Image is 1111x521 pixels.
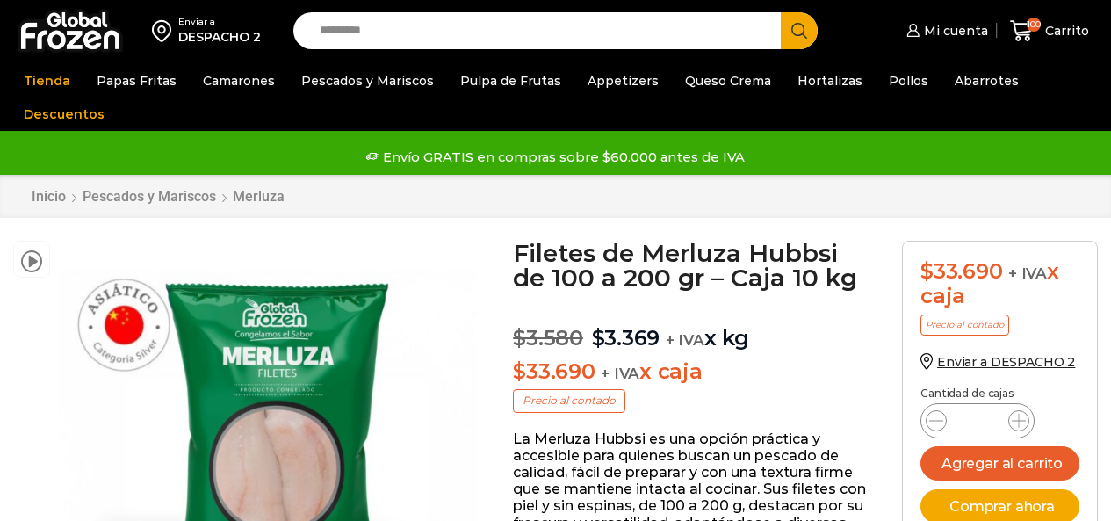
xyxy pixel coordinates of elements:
p: Precio al contado [513,389,625,412]
bdi: 3.369 [592,325,660,351]
a: Pescados y Mariscos [292,64,443,98]
a: Pescados y Mariscos [82,188,217,205]
button: Agregar al carrito [920,446,1079,481]
a: Pollos [880,64,937,98]
span: + IVA [1008,264,1047,282]
bdi: 33.690 [920,258,1002,284]
span: Mi cuenta [920,22,988,40]
span: + IVA [601,365,639,382]
a: Queso Crema [676,64,780,98]
p: x kg [513,308,876,351]
span: $ [920,258,934,284]
a: 100 Carrito [1006,11,1093,52]
a: Papas Fritas [88,64,185,98]
a: Hortalizas [789,64,871,98]
img: address-field-icon.svg [152,16,178,46]
a: Merluza [232,188,285,205]
p: Cantidad de cajas [920,387,1079,400]
div: DESPACHO 2 [178,28,261,46]
div: x caja [920,259,1079,310]
a: Abarrotes [946,64,1028,98]
bdi: 3.580 [513,325,583,351]
input: Product quantity [961,409,994,433]
a: Tienda [15,64,79,98]
a: Mi cuenta [902,13,988,48]
a: Camarones [194,64,284,98]
a: Inicio [31,188,67,205]
span: $ [513,358,526,384]
h1: Filetes de Merluza Hubbsi de 100 a 200 gr – Caja 10 kg [513,241,876,290]
p: Precio al contado [920,315,1009,336]
span: Carrito [1041,22,1089,40]
bdi: 33.690 [513,358,595,384]
p: x caja [513,359,876,385]
div: Enviar a [178,16,261,28]
a: Descuentos [15,98,113,131]
a: Appetizers [579,64,667,98]
span: Enviar a DESPACHO 2 [937,354,1075,370]
nav: Breadcrumb [31,188,285,205]
a: Enviar a DESPACHO 2 [920,354,1075,370]
span: 100 [1027,18,1041,32]
span: $ [592,325,605,351]
span: + IVA [666,331,704,349]
button: Search button [781,12,818,49]
a: Pulpa de Frutas [451,64,570,98]
span: $ [513,325,526,351]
